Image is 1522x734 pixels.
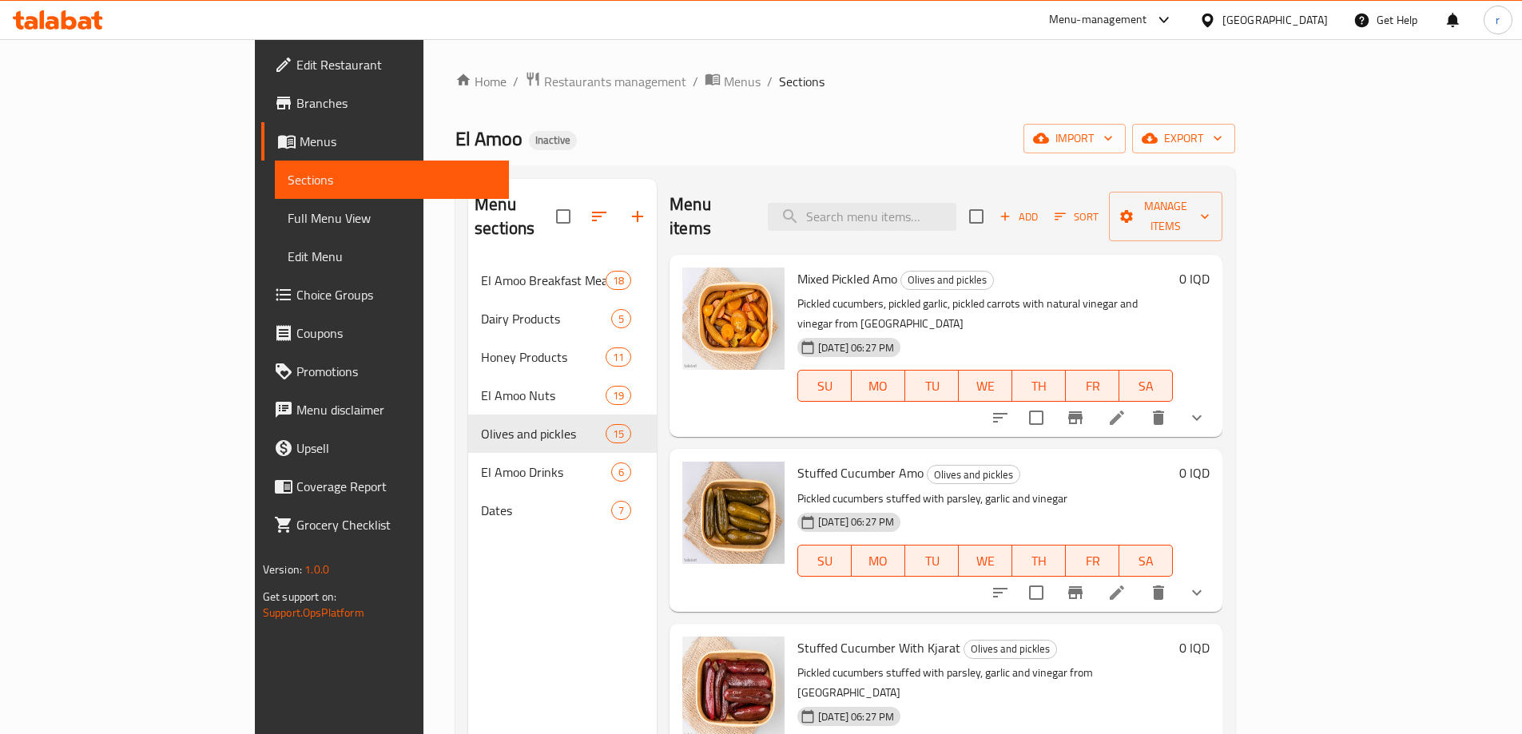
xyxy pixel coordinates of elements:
span: El Amoo Nuts [481,386,606,405]
span: Menu disclaimer [296,400,496,419]
div: items [611,309,631,328]
span: El Amoo Drinks [481,462,611,482]
span: Get support on: [263,586,336,607]
span: Sections [779,72,825,91]
span: Dairy Products [481,309,611,328]
svg: Show Choices [1187,583,1206,602]
span: Sort sections [580,197,618,236]
h6: 0 IQD [1179,462,1210,484]
div: El Amoo Breakfast Meals18 [468,261,657,300]
span: FR [1072,375,1113,398]
a: Sections [275,161,509,199]
span: import [1036,129,1113,149]
div: El Amoo Nuts19 [468,376,657,415]
a: Restaurants management [525,71,686,92]
span: Select to update [1019,401,1053,434]
a: Branches [261,84,509,122]
div: items [606,424,631,443]
span: Olives and pickles [901,271,993,289]
h6: 0 IQD [1179,268,1210,290]
button: WE [959,545,1012,577]
span: Sort [1055,208,1099,226]
div: Olives and pickles15 [468,415,657,453]
div: items [611,462,631,482]
button: FR [1066,370,1119,402]
span: El Amoo Breakfast Meals [481,271,606,290]
button: TH [1012,370,1066,402]
a: Support.OpsPlatform [263,602,364,623]
div: Honey Products11 [468,338,657,376]
span: Select all sections [546,200,580,233]
a: Coupons [261,314,509,352]
nav: Menu sections [468,255,657,536]
div: items [611,501,631,520]
span: Choice Groups [296,285,496,304]
a: Coverage Report [261,467,509,506]
div: items [606,271,631,290]
span: Edit Menu [288,247,496,266]
button: Branch-specific-item [1056,573,1095,612]
nav: breadcrumb [455,71,1235,92]
a: Promotions [261,352,509,391]
span: 1.0.0 [304,559,329,580]
button: Add [993,204,1044,229]
button: Branch-specific-item [1056,399,1095,437]
span: [DATE] 06:27 PM [812,709,900,724]
span: Restaurants management [544,72,686,91]
li: / [767,72,773,91]
button: Add section [618,197,657,236]
button: TU [905,370,959,402]
div: items [606,347,631,367]
button: sort-choices [981,399,1019,437]
div: Inactive [529,131,577,150]
span: Promotions [296,362,496,381]
button: MO [852,370,905,402]
span: Full Menu View [288,208,496,228]
span: TU [912,375,952,398]
span: Upsell [296,438,496,458]
span: 11 [606,350,630,365]
span: SA [1126,550,1166,573]
h2: Menu sections [475,192,556,240]
div: El Amoo Drinks6 [468,453,657,491]
a: Menus [261,122,509,161]
span: Select section [960,200,993,233]
div: Olives and pickles [964,640,1057,659]
span: Manage items [1122,196,1210,236]
span: Branches [296,93,496,113]
h6: 0 IQD [1179,637,1210,659]
span: Grocery Checklist [296,515,496,534]
button: TH [1012,545,1066,577]
span: 19 [606,388,630,403]
span: SA [1126,375,1166,398]
a: Edit Menu [275,237,509,276]
span: TH [1019,375,1059,398]
span: Version: [263,559,302,580]
span: Coupons [296,323,496,343]
button: MO [852,545,905,577]
span: Stuffed Cucumber With Kjarat [797,636,960,660]
span: export [1145,129,1222,149]
div: Menu-management [1049,10,1147,30]
span: Menus [300,132,496,151]
span: [DATE] 06:27 PM [812,340,900,355]
span: TH [1019,550,1059,573]
span: Menus [724,72,761,91]
span: 18 [606,273,630,288]
li: / [513,72,519,91]
button: FR [1066,545,1119,577]
a: Choice Groups [261,276,509,314]
button: show more [1178,573,1216,612]
button: sort-choices [981,573,1019,612]
p: Pickled cucumbers, pickled garlic, pickled carrots with natural vinegar and vinegar from [GEOGRAP... [797,294,1173,334]
a: Edit menu item [1107,408,1127,427]
span: Dates [481,501,611,520]
button: delete [1139,573,1178,612]
a: Edit menu item [1107,583,1127,602]
p: Pickled cucumbers stuffed with parsley, garlic and vinegar from [GEOGRAPHIC_DATA] [797,663,1173,703]
span: Edit Restaurant [296,55,496,74]
span: WE [965,550,1006,573]
img: Mixed Pickled Amo [682,268,785,370]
